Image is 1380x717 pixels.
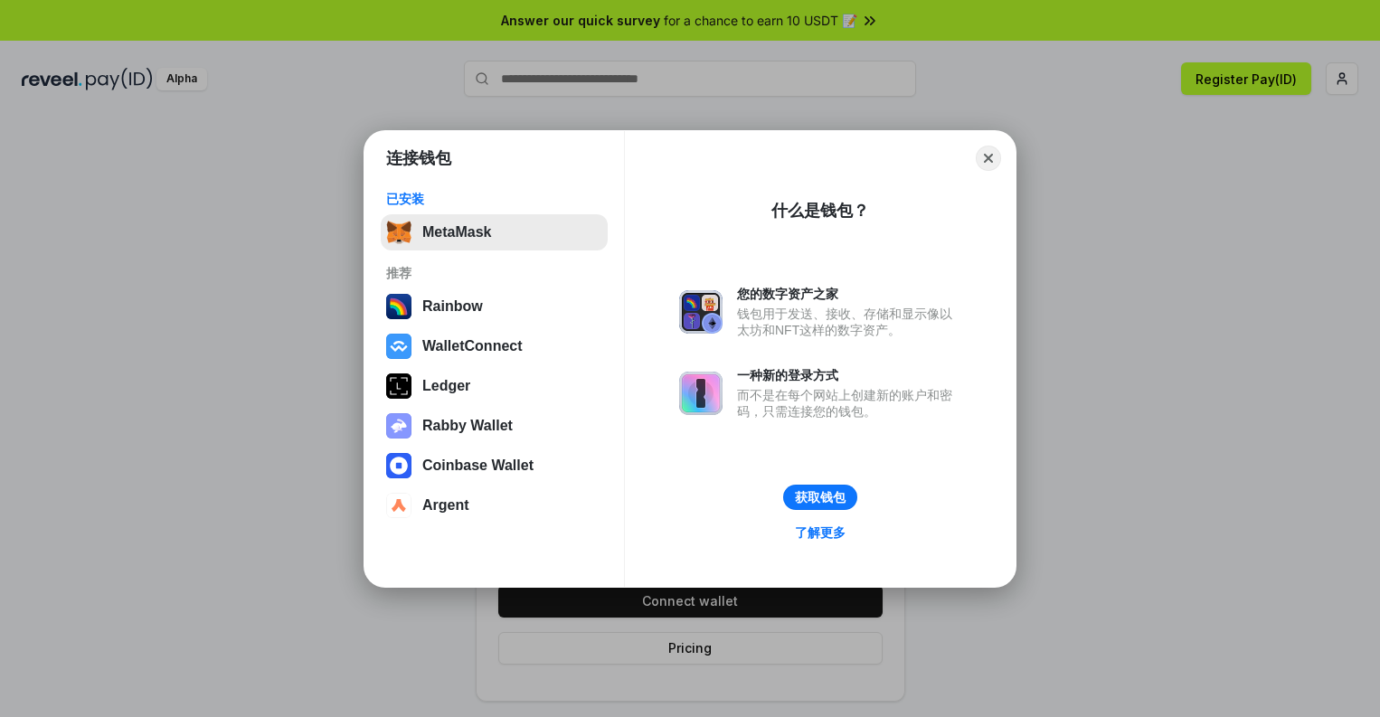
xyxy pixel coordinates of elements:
div: 推荐 [386,265,602,281]
div: 获取钱包 [795,489,846,505]
img: svg+xml,%3Csvg%20xmlns%3D%22http%3A%2F%2Fwww.w3.org%2F2000%2Fsvg%22%20width%3D%2228%22%20height%3... [386,373,411,399]
div: Ledger [422,378,470,394]
div: 已安装 [386,191,602,207]
div: MetaMask [422,224,491,241]
img: svg+xml,%3Csvg%20xmlns%3D%22http%3A%2F%2Fwww.w3.org%2F2000%2Fsvg%22%20fill%3D%22none%22%20viewBox... [386,413,411,439]
h1: 连接钱包 [386,147,451,169]
img: svg+xml,%3Csvg%20width%3D%22120%22%20height%3D%22120%22%20viewBox%3D%220%200%20120%20120%22%20fil... [386,294,411,319]
button: Argent [381,487,608,524]
div: Argent [422,497,469,514]
button: 获取钱包 [783,485,857,510]
a: 了解更多 [784,521,856,544]
div: 了解更多 [795,524,846,541]
div: Rainbow [422,298,483,315]
img: svg+xml,%3Csvg%20width%3D%2228%22%20height%3D%2228%22%20viewBox%3D%220%200%2028%2028%22%20fill%3D... [386,493,411,518]
img: svg+xml,%3Csvg%20width%3D%2228%22%20height%3D%2228%22%20viewBox%3D%220%200%2028%2028%22%20fill%3D... [386,453,411,478]
img: svg+xml,%3Csvg%20xmlns%3D%22http%3A%2F%2Fwww.w3.org%2F2000%2Fsvg%22%20fill%3D%22none%22%20viewBox... [679,290,723,334]
div: 而不是在每个网站上创建新的账户和密码，只需连接您的钱包。 [737,387,961,420]
div: WalletConnect [422,338,523,354]
img: svg+xml,%3Csvg%20fill%3D%22none%22%20height%3D%2233%22%20viewBox%3D%220%200%2035%2033%22%20width%... [386,220,411,245]
div: 一种新的登录方式 [737,367,961,383]
button: WalletConnect [381,328,608,364]
button: Coinbase Wallet [381,448,608,484]
div: Coinbase Wallet [422,458,534,474]
div: 钱包用于发送、接收、存储和显示像以太坊和NFT这样的数字资产。 [737,306,961,338]
button: Ledger [381,368,608,404]
button: MetaMask [381,214,608,250]
button: Close [976,146,1001,171]
img: svg+xml,%3Csvg%20xmlns%3D%22http%3A%2F%2Fwww.w3.org%2F2000%2Fsvg%22%20fill%3D%22none%22%20viewBox... [679,372,723,415]
img: svg+xml,%3Csvg%20width%3D%2228%22%20height%3D%2228%22%20viewBox%3D%220%200%2028%2028%22%20fill%3D... [386,334,411,359]
button: Rainbow [381,288,608,325]
div: 您的数字资产之家 [737,286,961,302]
div: 什么是钱包？ [771,200,869,222]
button: Rabby Wallet [381,408,608,444]
div: Rabby Wallet [422,418,513,434]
